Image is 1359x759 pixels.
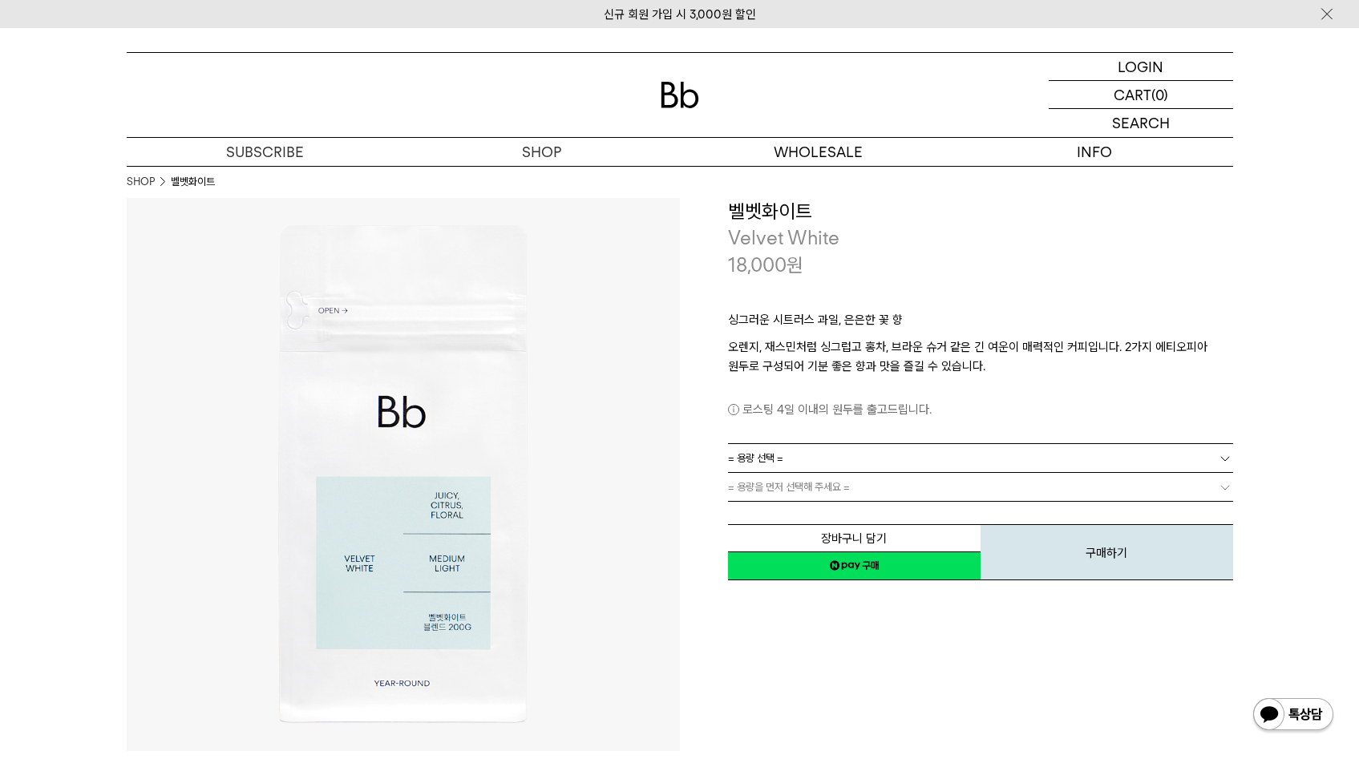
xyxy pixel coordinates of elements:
a: 새창 [728,551,981,580]
h3: 벨벳화이트 [728,198,1233,225]
p: 오렌지, 재스민처럼 싱그럽고 홍차, 브라운 슈거 같은 긴 여운이 매력적인 커피입니다. 2가지 에티오피아 원두로 구성되어 기분 좋은 향과 맛을 즐길 수 있습니다. [728,337,1233,376]
p: INFO [957,138,1233,166]
img: 카카오톡 채널 1:1 채팅 버튼 [1252,696,1335,735]
p: WHOLESALE [680,138,957,166]
span: 원 [787,253,803,277]
p: 싱그러운 시트러스 과일, 은은한 꽃 향 [728,310,1233,337]
span: = 용량을 먼저 선택해 주세요 = [728,473,850,501]
img: 로고 [661,82,699,108]
p: CART [1114,81,1151,108]
a: SUBSCRIBE [127,138,403,166]
a: LOGIN [1049,53,1233,81]
p: LOGIN [1118,53,1163,80]
p: 18,000 [728,252,803,279]
p: (0) [1151,81,1168,108]
img: 벨벳화이트 [127,198,680,751]
p: 로스팅 4일 이내의 원두를 출고드립니다. [728,400,1233,419]
a: 신규 회원 가입 시 3,000원 할인 [604,7,756,22]
a: CART (0) [1049,81,1233,109]
span: = 용량 선택 = [728,444,783,472]
a: SHOP [127,174,155,190]
p: SEARCH [1112,109,1170,137]
a: SHOP [403,138,680,166]
li: 벨벳화이트 [171,174,215,190]
button: 구매하기 [981,524,1233,580]
button: 장바구니 담기 [728,524,981,552]
p: Velvet White [728,224,1233,252]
